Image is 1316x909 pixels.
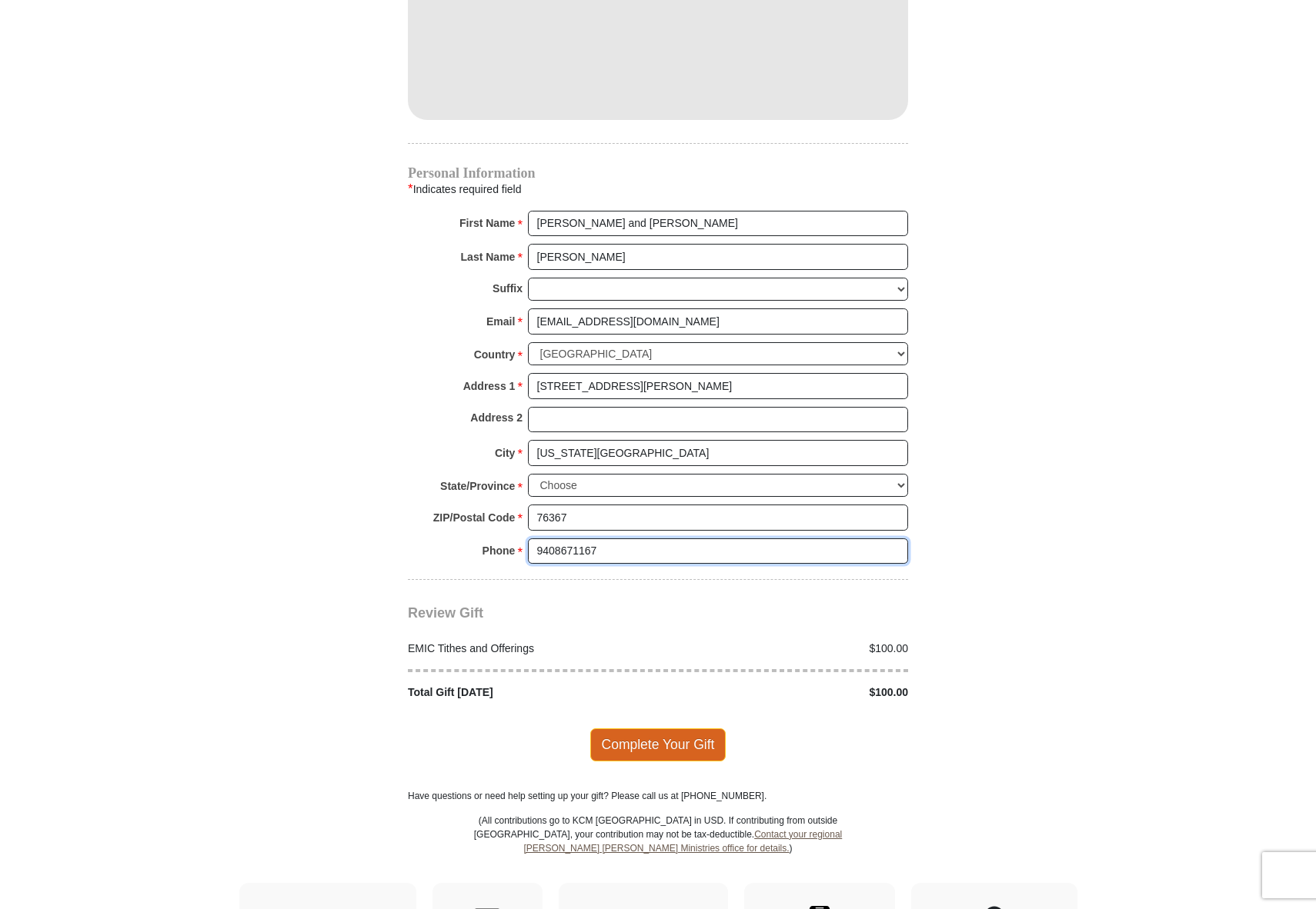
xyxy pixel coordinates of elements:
div: Indicates required field [408,179,908,199]
strong: Suffix [493,278,523,299]
span: Complete Your Gift [590,728,726,761]
div: $100.00 [658,684,917,701]
a: Contact your regional [PERSON_NAME] [PERSON_NAME] Ministries office for details. [523,829,842,854]
strong: Address 2 [470,407,523,428]
div: EMIC Tithes and Offerings [400,641,659,657]
strong: Address 1 [463,375,516,397]
strong: Email [486,311,515,332]
h4: Personal Information [408,167,908,179]
span: Review Gift [408,605,483,621]
div: $100.00 [658,641,917,657]
strong: Last Name [461,246,516,268]
strong: Country [474,344,516,365]
strong: First Name [459,212,515,234]
p: (All contributions go to KCM [GEOGRAPHIC_DATA] in USD. If contributing from outside [GEOGRAPHIC_D... [473,814,843,883]
strong: State/Province [440,475,515,497]
p: Have questions or need help setting up your gift? Please call us at [PHONE_NUMBER]. [408,789,908,803]
strong: ZIP/Postal Code [433,507,516,528]
strong: City [495,442,515,464]
div: Total Gift [DATE] [400,684,659,701]
strong: Phone [483,540,516,561]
